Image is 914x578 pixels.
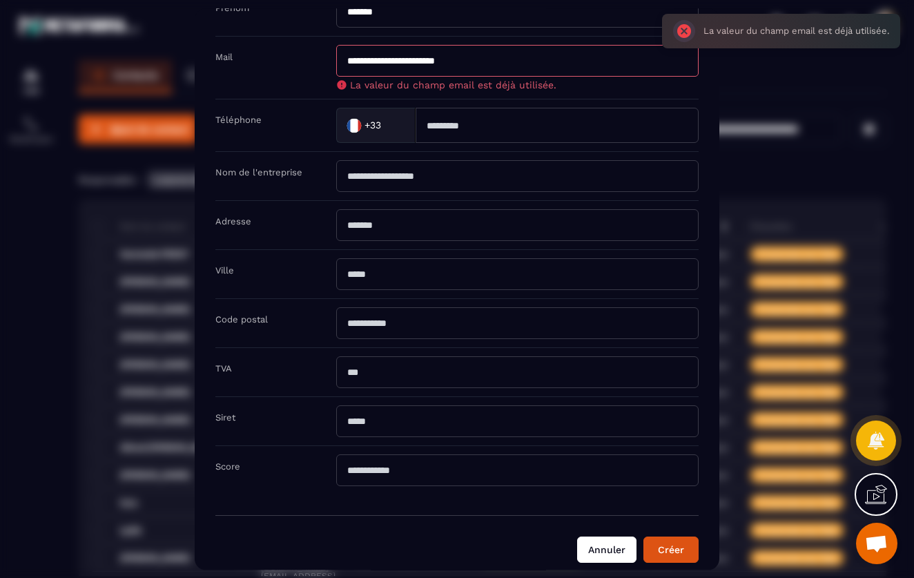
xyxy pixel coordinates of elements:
label: Mail [215,52,233,62]
label: Téléphone [215,115,262,125]
label: Adresse [215,216,251,227]
label: Prénom [215,3,249,13]
label: Siret [215,412,235,423]
label: Code postal [215,314,268,325]
input: Search for option [384,115,401,135]
span: La valeur du champ email est déjà utilisée. [350,79,556,90]
label: Ville [215,265,234,276]
label: TVA [215,363,232,374]
span: +33 [364,119,381,133]
button: Annuler [577,537,636,563]
label: Score [215,461,240,472]
label: Nom de l'entreprise [215,167,302,177]
button: Créer [643,537,699,563]
div: Ouvrir le chat [856,523,897,564]
img: Country Flag [340,111,368,139]
div: Search for option [336,108,416,143]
